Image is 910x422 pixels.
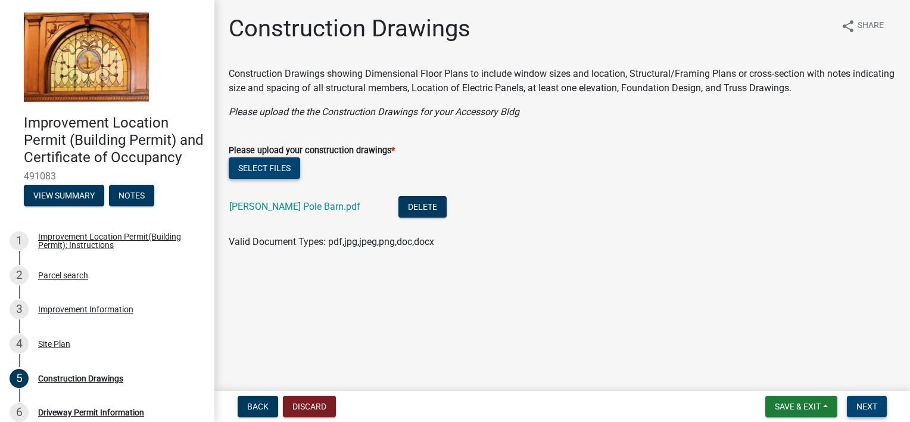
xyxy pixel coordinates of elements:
wm-modal-confirm: Summary [24,192,104,201]
div: Improvement Location Permit(Building Permit): Instructions [38,232,195,249]
button: Save & Exit [765,396,837,417]
img: Jasper County, Indiana [24,13,149,102]
div: 4 [10,334,29,353]
div: Site Plan [38,340,70,348]
h4: Improvement Location Permit (Building Permit) and Certificate of Occupancy [24,114,205,166]
button: Notes [109,185,154,206]
span: Save & Exit [775,402,821,411]
button: Next [847,396,887,417]
div: Improvement Information [38,305,133,314]
wm-modal-confirm: Notes [109,192,154,201]
span: Back [247,402,269,411]
a: [PERSON_NAME] Pole Barn.pdf [229,201,360,212]
label: Please upload your construction drawings [229,147,395,155]
button: Discard [283,396,336,417]
div: Parcel search [38,271,88,280]
span: Next [856,402,877,411]
p: Construction Drawings showing Dimensional Floor Plans to include window sizes and location, Struc... [229,67,896,95]
div: Driveway Permit Information [38,408,144,417]
div: 3 [10,300,29,319]
div: Construction Drawings [38,374,123,383]
div: 1 [10,231,29,250]
span: 491083 [24,170,191,182]
div: 6 [10,403,29,422]
button: Delete [398,196,447,218]
span: Share [858,19,884,33]
button: View Summary [24,185,104,206]
div: 2 [10,266,29,285]
wm-modal-confirm: Delete Document [398,202,447,213]
i: share [841,19,855,33]
i: Please upload the the Construction Drawings for your Accessory Bldg [229,106,519,117]
button: Select files [229,157,300,179]
h1: Construction Drawings [229,14,470,43]
span: Valid Document Types: pdf,jpg,jpeg,png,doc,docx [229,236,434,247]
button: shareShare [831,14,893,38]
button: Back [238,396,278,417]
div: 5 [10,369,29,388]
